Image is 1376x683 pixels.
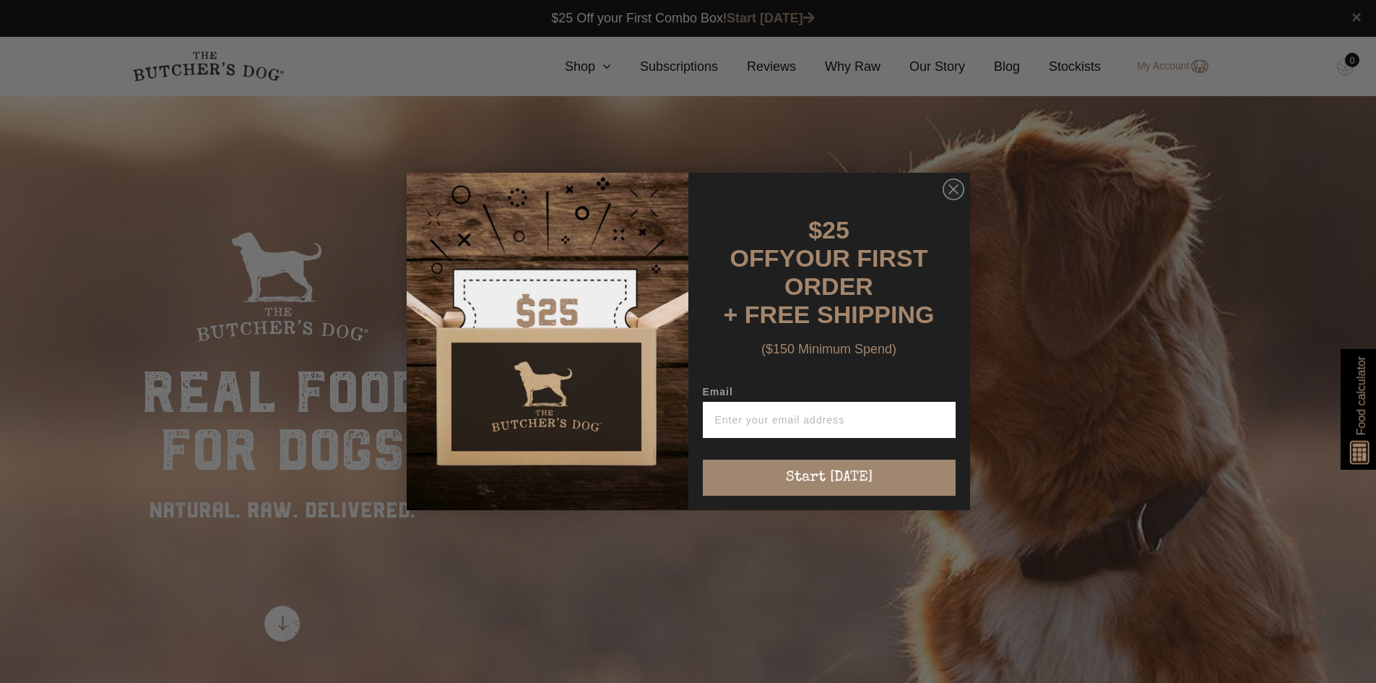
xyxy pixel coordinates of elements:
span: YOUR FIRST ORDER + FREE SHIPPING [724,244,935,328]
span: ($150 Minimum Spend) [761,342,896,356]
img: d0d537dc-5429-4832-8318-9955428ea0a1.jpeg [407,173,688,510]
input: Enter your email address [703,402,956,438]
label: Email [703,386,956,402]
span: Food calculator [1352,356,1369,435]
button: Start [DATE] [703,460,956,496]
span: $25 OFF [730,216,849,272]
button: Close dialog [943,179,964,200]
